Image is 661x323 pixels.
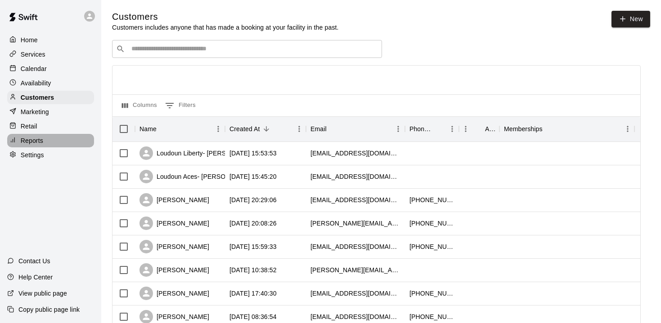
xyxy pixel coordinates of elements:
a: Services [7,48,94,61]
div: Created At [225,116,306,142]
p: Help Center [18,273,53,282]
a: Settings [7,148,94,162]
div: Phone Number [409,116,433,142]
a: Home [7,33,94,47]
h5: Customers [112,11,339,23]
div: m.symons2@icloud.com [310,195,400,204]
button: Sort [433,123,445,135]
div: Created At [229,116,260,142]
button: Menu [211,122,225,136]
p: Copy public page link [18,305,80,314]
div: Name [135,116,225,142]
button: Sort [472,123,485,135]
button: Menu [292,122,306,136]
div: Name [139,116,157,142]
p: Retail [21,122,37,131]
div: 2025-09-09 20:29:06 [229,195,277,204]
p: Contact Us [18,257,50,265]
div: [PERSON_NAME] [139,193,209,207]
p: Home [21,35,38,44]
p: Availability [21,79,51,88]
div: [PERSON_NAME] [139,217,209,230]
div: Email [306,116,405,142]
div: [PERSON_NAME] [139,240,209,253]
div: [PERSON_NAME] [139,263,209,277]
button: Menu [445,122,459,136]
div: 2025-09-10 15:45:20 [229,172,277,181]
div: +12059107306 [409,195,454,204]
div: Loudoun Aces- [PERSON_NAME] [139,170,254,183]
p: Calendar [21,64,47,73]
button: Sort [543,123,555,135]
p: Marketing [21,107,49,116]
div: +13042682567 [409,312,454,321]
div: Loudoun Liberty- [PERSON_NAME] [139,146,260,160]
div: 2025-09-06 08:36:54 [229,312,277,321]
div: +13015123694 [409,289,454,298]
div: 2025-09-09 15:59:33 [229,242,277,251]
div: dillonholbrook@gmail.com [310,312,400,321]
div: jessicasurman@icloud.com [310,289,400,298]
div: Age [485,116,495,142]
div: katieswinkreid@gmail.com [310,219,400,228]
button: Sort [260,123,273,135]
a: Reports [7,134,94,147]
a: Retail [7,119,94,133]
div: katxlnrltr@gmail.com [310,242,400,251]
div: 2025-09-06 17:40:30 [229,289,277,298]
a: Availability [7,76,94,90]
div: 2025-09-10 15:53:53 [229,149,277,158]
div: Phone Number [405,116,459,142]
p: Customers [21,93,54,102]
button: Menu [391,122,405,136]
div: 2025-09-07 10:38:52 [229,265,277,274]
div: +19047051928 [409,219,454,228]
button: Show filters [163,98,198,113]
p: Customers includes anyone that has made a booking at your facility in the past. [112,23,339,32]
button: Menu [621,122,634,136]
a: Marketing [7,105,94,119]
div: [PERSON_NAME] [139,287,209,300]
div: +17034753484 [409,242,454,251]
div: s_lucci@icloud.com [310,149,400,158]
div: phil@gowellnest.com [310,172,400,181]
div: Age [459,116,499,142]
a: Customers [7,91,94,104]
div: clinton.weishahn@gmail.com [310,265,400,274]
div: Memberships [499,116,634,142]
button: Sort [157,123,169,135]
a: Calendar [7,62,94,75]
div: Memberships [504,116,543,142]
div: 2025-09-09 20:08:26 [229,219,277,228]
div: Search customers by name or email [112,40,382,58]
button: Select columns [120,98,159,113]
p: View public page [18,289,67,298]
button: Sort [327,123,339,135]
p: Services [21,50,45,59]
a: New [612,11,650,27]
p: Settings [21,150,44,159]
button: Menu [459,122,472,136]
div: Email [310,116,327,142]
p: Reports [21,136,43,145]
